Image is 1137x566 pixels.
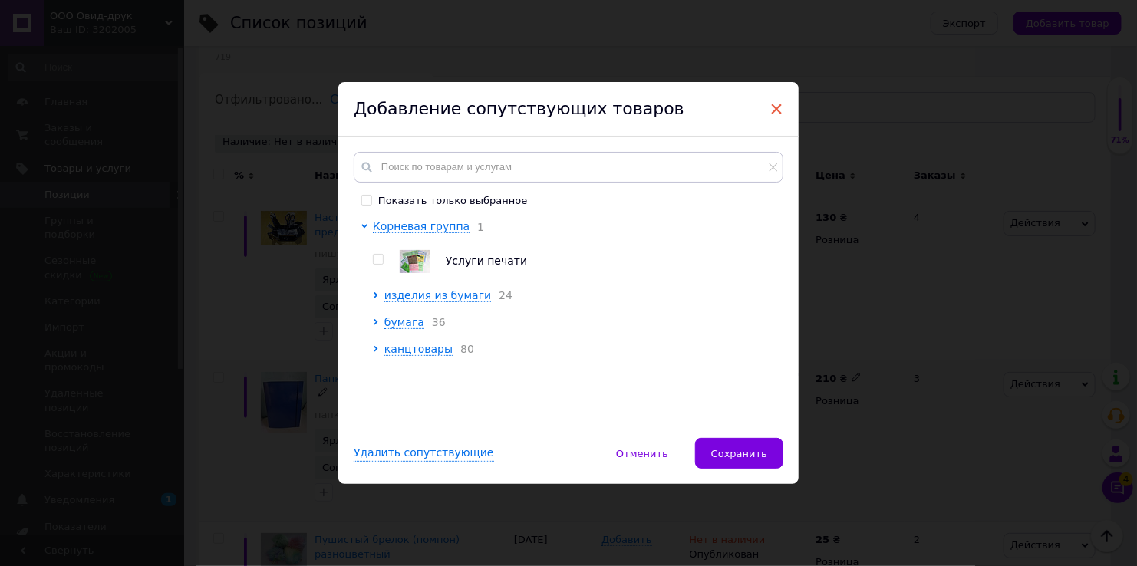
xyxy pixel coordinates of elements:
span: Добавление сопутствующих товаров [354,99,684,118]
input: Поиск по товарам и услугам [354,152,783,183]
span: 24 [491,289,512,301]
div: Показать только выбранное [378,194,527,208]
span: Услуги печати [446,255,527,267]
span: 36 [424,316,446,328]
span: канцтовары [384,343,453,355]
span: бумага [384,316,424,328]
span: Корневая группа [373,220,470,232]
img: Услуги печати [400,250,430,273]
div: Удалить сопутствующие [354,446,494,462]
button: Отменить [600,438,684,469]
span: Отменить [616,448,668,459]
span: 80 [453,343,474,355]
span: изделия из бумаги [384,289,491,301]
span: Сохранить [711,448,767,459]
button: Сохранить [695,438,783,469]
span: 1 [470,221,484,233]
span: × [770,96,783,122]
